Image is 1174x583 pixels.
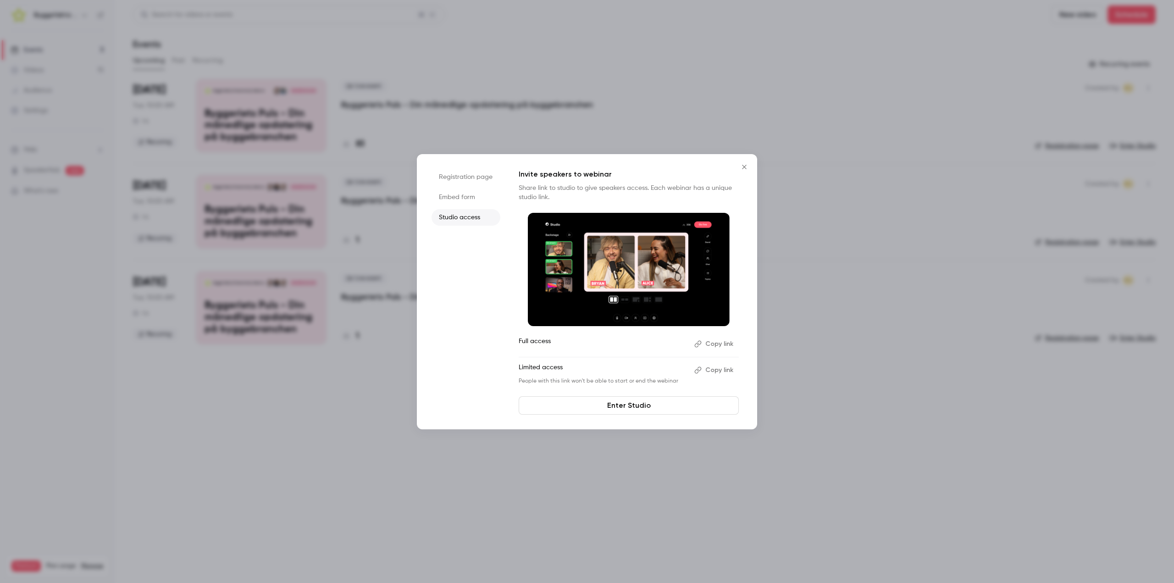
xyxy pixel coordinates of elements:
[691,337,739,351] button: Copy link
[519,396,739,415] a: Enter Studio
[432,209,500,226] li: Studio access
[735,158,753,176] button: Close
[432,169,500,185] li: Registration page
[519,378,687,385] p: People with this link won't be able to start or end the webinar
[519,183,739,202] p: Share link to studio to give speakers access. Each webinar has a unique studio link.
[519,363,687,378] p: Limited access
[528,213,730,327] img: Invite speakers to webinar
[691,363,739,378] button: Copy link
[519,337,687,351] p: Full access
[519,169,739,180] p: Invite speakers to webinar
[432,189,500,205] li: Embed form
